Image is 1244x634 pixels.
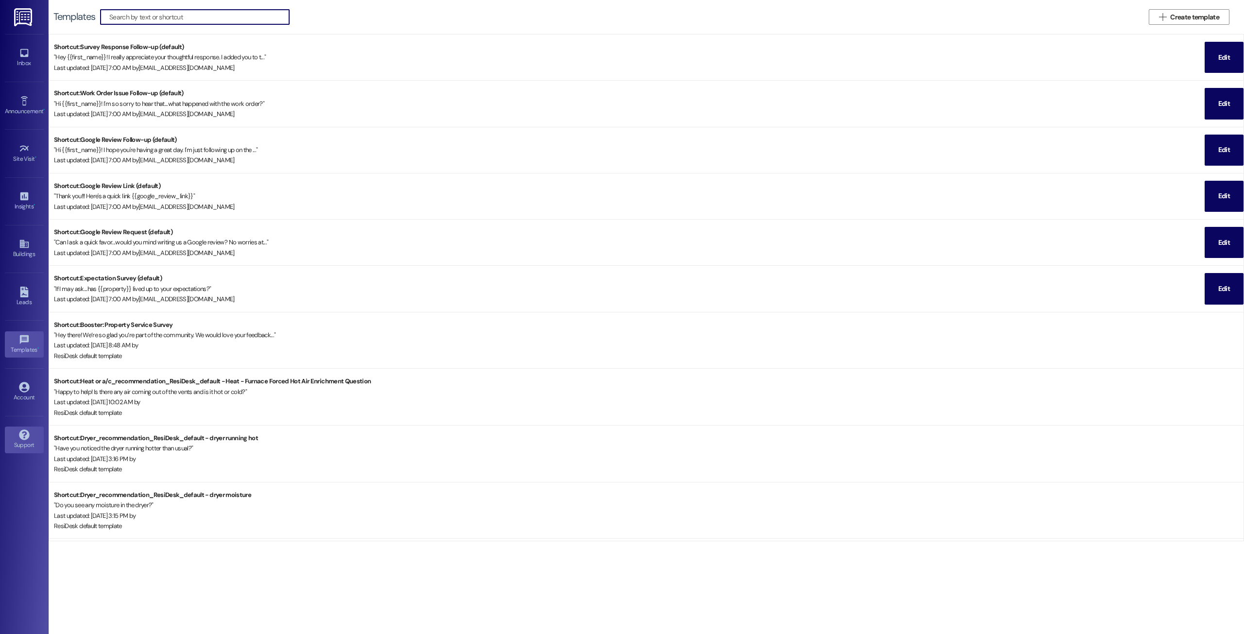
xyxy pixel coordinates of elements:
[1205,181,1244,212] button: Edit
[54,248,1205,258] div: Last updated: [DATE] 7:00 AM by [EMAIL_ADDRESS][DOMAIN_NAME]
[1218,191,1230,201] span: Edit
[54,135,1205,145] div: Shortcut: Google Review Follow-up (default)
[5,427,44,453] a: Support
[54,99,1205,109] div: " Hi {{first_name}}! I'm so sorry to hear that...what happened with the work order? "
[54,88,1205,98] div: Shortcut: Work Order Issue Follow-up (default)
[5,284,44,310] a: Leads
[54,443,1244,453] div: " Have you noticed the dryer running hotter than usual? "
[14,8,34,26] img: ResiDesk Logo
[54,330,1244,340] div: " Hey there! We’re so glad you’re part of the community. We would love your feedback... "
[1205,135,1244,166] button: Edit
[54,237,1205,247] div: " Can I ask a quick favor...would you mind writing us a Google review? No worries at... "
[1170,12,1219,22] span: Create template
[34,202,35,208] span: •
[5,331,44,358] a: Templates •
[43,106,45,113] span: •
[5,140,44,167] a: Site Visit •
[54,145,1205,155] div: " Hi {{first_name}}! I hope you're having a great day. I'm just following up on the ... "
[54,500,1244,510] div: " Do you see any moisture in the dryer? "
[54,397,1244,407] div: Last updated: [DATE] 10:02 AM by
[54,227,1205,237] div: Shortcut: Google Review Request (default)
[54,52,1205,62] div: " Hey {{first_name}}! I really appreciate your thoughtful response. I added you to t... "
[54,376,1244,386] div: Shortcut: Heat or a/c_recommendation_ResiDesk_default - Heat - Furnace Forced Hot Air Enrichment ...
[5,379,44,405] a: Account
[54,284,1205,294] div: " If I may ask...has {{property}} lived up to your expectations? "
[1218,238,1230,248] span: Edit
[54,454,1244,464] div: Last updated: [DATE] 3:16 PM by
[54,433,1244,443] div: Shortcut: Dryer_recommendation_ResiDesk_default - dryer running hot
[5,236,44,262] a: Buildings
[1205,273,1244,304] button: Edit
[54,294,1205,304] div: Last updated: [DATE] 7:00 AM by [EMAIL_ADDRESS][DOMAIN_NAME]
[54,352,122,360] span: ResiDesk default template
[1205,88,1244,119] button: Edit
[54,155,1205,165] div: Last updated: [DATE] 7:00 AM by [EMAIL_ADDRESS][DOMAIN_NAME]
[54,320,1244,330] div: Shortcut: Booster: Property Service Survey
[54,522,122,530] span: ResiDesk default template
[54,409,122,417] span: ResiDesk default template
[54,387,1244,397] div: " Happy to help! Is there any air coming out of the vents and is it hot or cold? "
[1218,52,1230,63] span: Edit
[54,63,1205,73] div: Last updated: [DATE] 7:00 AM by [EMAIL_ADDRESS][DOMAIN_NAME]
[1218,145,1230,155] span: Edit
[54,511,1244,521] div: Last updated: [DATE] 3:15 PM by
[54,273,1205,283] div: Shortcut: Expectation Survey (default)
[54,191,1205,201] div: " Thank you!!! Here's a quick link {{google_review_link}} "
[54,202,1205,212] div: Last updated: [DATE] 7:00 AM by [EMAIL_ADDRESS][DOMAIN_NAME]
[54,42,1205,52] div: Shortcut: Survey Response Follow-up (default)
[1218,99,1230,109] span: Edit
[54,465,122,473] span: ResiDesk default template
[5,45,44,71] a: Inbox
[54,490,1244,500] div: Shortcut: Dryer_recommendation_ResiDesk_default - dryer moisture
[1205,42,1244,73] button: Edit
[5,188,44,214] a: Insights •
[1159,13,1166,21] i: 
[54,109,1205,119] div: Last updated: [DATE] 7:00 AM by [EMAIL_ADDRESS][DOMAIN_NAME]
[53,12,95,22] div: Templates
[54,340,1244,350] div: Last updated: [DATE] 8:48 AM by
[35,154,36,161] span: •
[37,345,39,352] span: •
[1149,9,1229,25] button: Create template
[54,181,1205,191] div: Shortcut: Google Review Link (default)
[109,10,289,24] input: Search by text or shortcut
[1218,284,1230,294] span: Edit
[1205,227,1244,258] button: Edit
